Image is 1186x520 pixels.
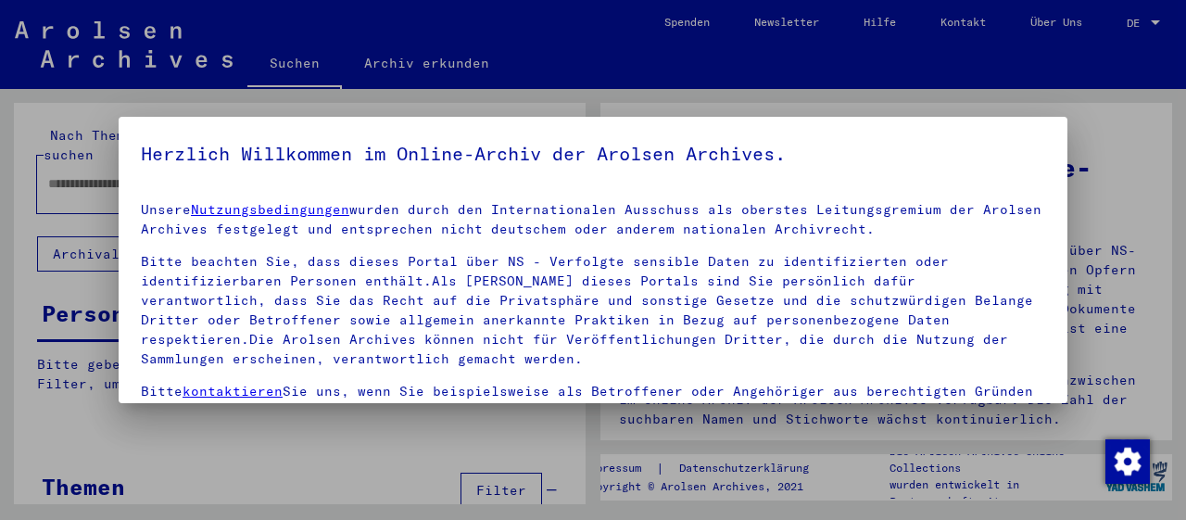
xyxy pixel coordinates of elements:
p: Bitte Sie uns, wenn Sie beispielsweise als Betroffener oder Angehöriger aus berechtigten Gründen ... [141,382,1045,421]
div: Zustimmung ändern [1104,438,1149,483]
img: Zustimmung ändern [1105,439,1150,484]
a: Nutzungsbedingungen [191,201,349,218]
p: Unsere wurden durch den Internationalen Ausschuss als oberstes Leitungsgremium der Arolsen Archiv... [141,200,1045,239]
a: kontaktieren [183,383,283,400]
p: Bitte beachten Sie, dass dieses Portal über NS - Verfolgte sensible Daten zu identifizierten oder... [141,252,1045,369]
h5: Herzlich Willkommen im Online-Archiv der Arolsen Archives. [141,139,1045,169]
